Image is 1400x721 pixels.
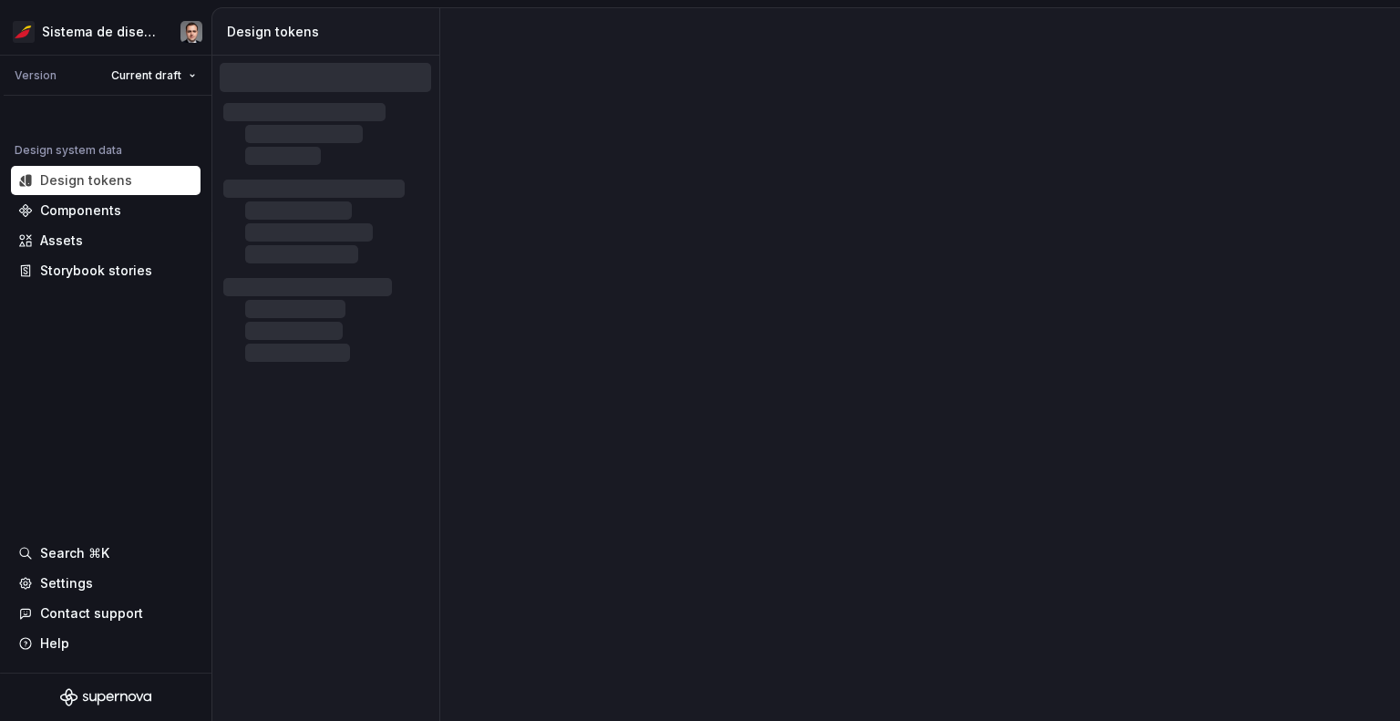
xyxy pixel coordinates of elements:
[180,21,202,43] img: Julio Reyes
[40,232,83,250] div: Assets
[15,68,57,83] div: Version
[42,23,159,41] div: Sistema de diseño Iberia
[40,262,152,280] div: Storybook stories
[11,226,201,255] a: Assets
[40,201,121,220] div: Components
[4,12,208,51] button: Sistema de diseño IberiaJulio Reyes
[40,574,93,592] div: Settings
[11,166,201,195] a: Design tokens
[227,23,432,41] div: Design tokens
[15,143,122,158] div: Design system data
[60,688,151,706] svg: Supernova Logo
[103,63,204,88] button: Current draft
[11,629,201,658] button: Help
[40,544,109,562] div: Search ⌘K
[40,604,143,623] div: Contact support
[40,171,132,190] div: Design tokens
[13,21,35,43] img: 55604660-494d-44a9-beb2-692398e9940a.png
[111,68,181,83] span: Current draft
[11,196,201,225] a: Components
[11,539,201,568] button: Search ⌘K
[11,569,201,598] a: Settings
[11,599,201,628] button: Contact support
[11,256,201,285] a: Storybook stories
[40,634,69,653] div: Help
